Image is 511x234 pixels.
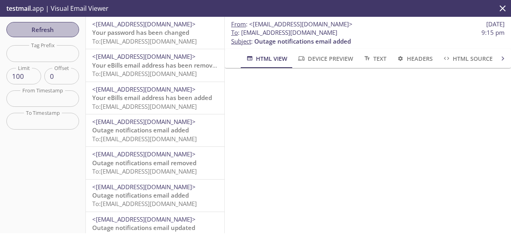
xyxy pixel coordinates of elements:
div: <[EMAIL_ADDRESS][DOMAIN_NAME]>Outage notifications email addedTo:[EMAIL_ADDRESS][DOMAIN_NAME] [86,180,224,212]
span: <[EMAIL_ADDRESS][DOMAIN_NAME]> [249,20,353,28]
span: <[EMAIL_ADDRESS][DOMAIN_NAME]> [92,118,196,126]
span: Outage notifications email removed [92,159,196,167]
span: <[EMAIL_ADDRESS][DOMAIN_NAME]> [92,20,196,28]
span: : [EMAIL_ADDRESS][DOMAIN_NAME] [231,28,337,37]
span: <[EMAIL_ADDRESS][DOMAIN_NAME]> [92,52,196,60]
span: <[EMAIL_ADDRESS][DOMAIN_NAME]> [92,85,196,93]
div: <[EMAIL_ADDRESS][DOMAIN_NAME]>Your password has been changedTo:[EMAIL_ADDRESS][DOMAIN_NAME] [86,17,224,49]
button: Refresh [6,22,79,37]
span: 9:15 pm [481,28,505,37]
span: <[EMAIL_ADDRESS][DOMAIN_NAME]> [92,183,196,191]
span: To: [EMAIL_ADDRESS][DOMAIN_NAME] [92,167,197,175]
span: Device Preview [297,54,353,64]
span: Subject [231,37,251,45]
span: Your eBills email address has been removed [92,61,220,69]
span: Outage notifications email added [254,37,351,45]
span: To: [EMAIL_ADDRESS][DOMAIN_NAME] [92,70,197,78]
div: <[EMAIL_ADDRESS][DOMAIN_NAME]>Your eBills email address has been removedTo:[EMAIL_ADDRESS][DOMAIN... [86,49,224,81]
span: Outage notifications email added [92,191,189,199]
span: HTML Source [442,54,493,64]
span: To [231,28,238,36]
span: To: [EMAIL_ADDRESS][DOMAIN_NAME] [92,135,197,143]
span: Headers [396,54,432,64]
div: <[EMAIL_ADDRESS][DOMAIN_NAME]>Outage notifications email removedTo:[EMAIL_ADDRESS][DOMAIN_NAME] [86,147,224,179]
span: Outage notifications email added [92,126,189,134]
div: <[EMAIL_ADDRESS][DOMAIN_NAME]>Outage notifications email addedTo:[EMAIL_ADDRESS][DOMAIN_NAME] [86,114,224,146]
span: To: [EMAIL_ADDRESS][DOMAIN_NAME] [92,102,197,110]
span: HTML View [246,54,287,64]
span: Refresh [13,24,73,35]
span: To: [EMAIL_ADDRESS][DOMAIN_NAME] [92,37,197,45]
span: To: [EMAIL_ADDRESS][DOMAIN_NAME] [92,200,197,208]
span: Text [363,54,386,64]
span: : [231,20,353,28]
span: testmail [6,4,31,13]
span: From [231,20,246,28]
span: Your password has been changed [92,28,189,36]
span: [DATE] [486,20,505,28]
span: <[EMAIL_ADDRESS][DOMAIN_NAME]> [92,215,196,223]
span: Your eBills email address has been added [92,94,212,102]
span: <[EMAIL_ADDRESS][DOMAIN_NAME]> [92,150,196,158]
div: <[EMAIL_ADDRESS][DOMAIN_NAME]>Your eBills email address has been addedTo:[EMAIL_ADDRESS][DOMAIN_N... [86,82,224,114]
span: Outage notifications email updated [92,224,195,232]
p: : [231,28,505,46]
